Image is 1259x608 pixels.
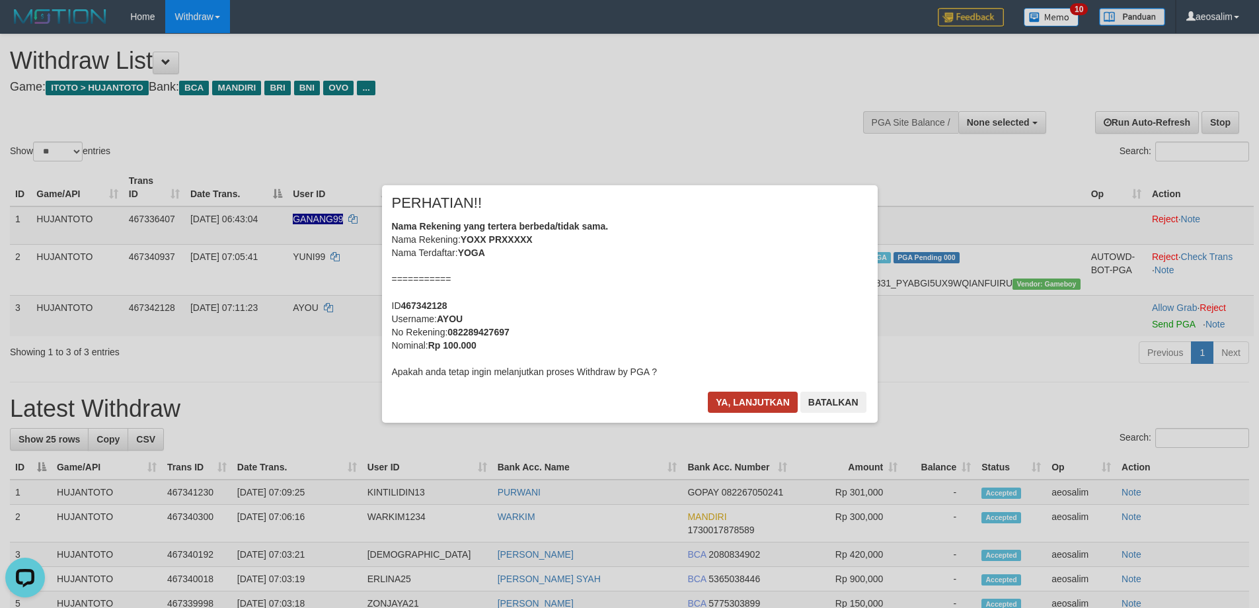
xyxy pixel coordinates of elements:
[392,220,868,378] div: Nama Rekening: Nama Terdaftar: =========== ID Username: No Rekening: Nominal: Apakah anda tetap i...
[458,247,485,258] b: YOGA
[428,340,477,351] b: Rp 100.000
[437,314,463,324] b: AYOU
[401,300,447,311] b: 467342128
[392,221,609,232] b: Nama Rekening yang tertera berbeda/tidak sama.
[708,392,798,413] button: Ya, lanjutkan
[5,5,45,45] button: Open LiveChat chat widget
[447,327,509,337] b: 082289427697
[392,196,482,210] span: PERHATIAN!!
[800,392,866,413] button: Batalkan
[461,234,533,245] b: YOXX PRXXXXX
